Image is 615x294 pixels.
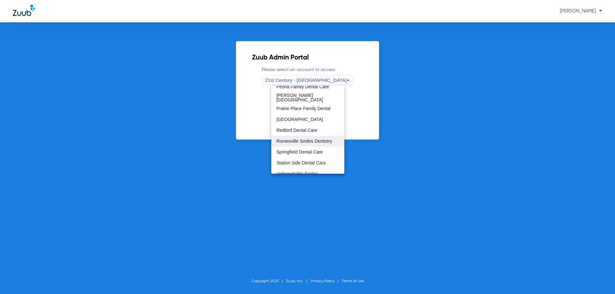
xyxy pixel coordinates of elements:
span: Springfield Dental Care [276,150,323,154]
span: [GEOGRAPHIC_DATA] [276,117,323,122]
span: Romeoville Smiles Dentistry [276,139,332,143]
span: Redbird Dental Care [276,128,317,132]
span: Station Side Dental Care [276,161,326,165]
span: Peoria Family Dental Care [276,84,329,89]
span: Unforgettable Smiles [276,171,318,176]
span: [PERSON_NAME][GEOGRAPHIC_DATA] [276,93,339,102]
span: Prairie Place Family Dental [276,106,331,111]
